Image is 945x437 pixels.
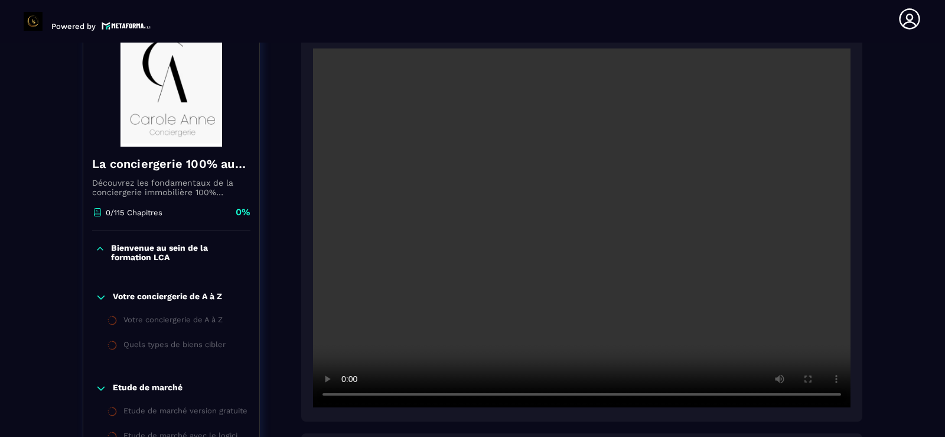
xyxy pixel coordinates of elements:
[123,340,226,353] div: Quels types de biens cibler
[102,21,151,31] img: logo
[24,12,43,31] img: logo-branding
[123,406,247,419] div: Etude de marché version gratuite
[236,206,250,219] p: 0%
[92,156,250,172] h4: La conciergerie 100% automatisée
[92,28,250,147] img: banner
[113,292,222,303] p: Votre conciergerie de A à Z
[51,22,96,31] p: Powered by
[106,208,162,217] p: 0/115 Chapitres
[92,178,250,197] p: Découvrez les fondamentaux de la conciergerie immobilière 100% automatisée. Cette formation est c...
[113,383,183,394] p: Etude de marché
[111,243,247,262] p: Bienvenue au sein de la formation LCA
[123,315,223,328] div: Votre conciergerie de A à Z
